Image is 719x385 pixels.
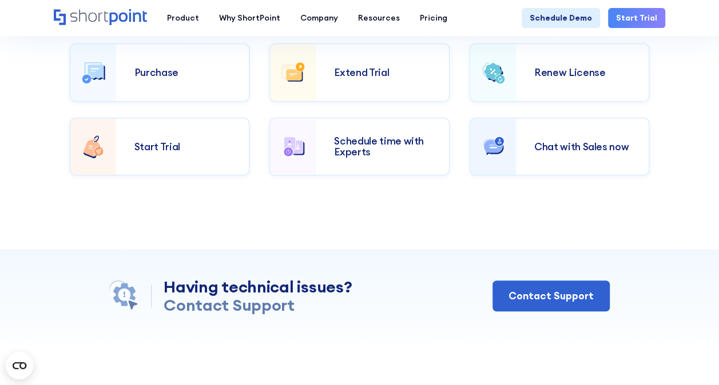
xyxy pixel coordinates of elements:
[348,8,410,28] a: Resources
[209,8,291,28] a: Why ShortPoint
[164,278,352,314] h2: Having technical issues? ‍
[291,8,348,28] a: Company
[410,8,458,28] a: Pricing
[492,280,610,311] a: Contact Support
[470,43,650,102] a: Renew License
[334,67,431,78] div: Extend Trial
[70,118,250,176] a: Start Trial
[300,12,338,24] div: Company
[269,43,450,102] a: Extend Trial
[164,295,295,315] span: Contact Support
[662,330,719,385] iframe: Chat Widget
[219,12,280,24] div: Why ShortPoint
[70,43,250,102] a: Purchase
[534,67,631,78] div: Renew License
[608,8,665,28] a: Start Trial
[6,352,33,379] button: Open CMP widget
[134,67,231,78] div: Purchase
[358,12,400,24] div: Resources
[420,12,447,24] div: Pricing
[54,9,147,26] a: Home
[134,141,231,152] div: Start Trial
[269,118,450,176] a: Schedule time with Experts
[509,288,594,303] div: Contact Support
[470,118,650,176] a: Chat with Sales now
[334,135,431,158] div: Schedule time with Experts
[522,8,600,28] a: Schedule Demo
[157,8,209,28] a: Product
[534,141,631,152] div: Chat with Sales now
[167,12,199,24] div: Product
